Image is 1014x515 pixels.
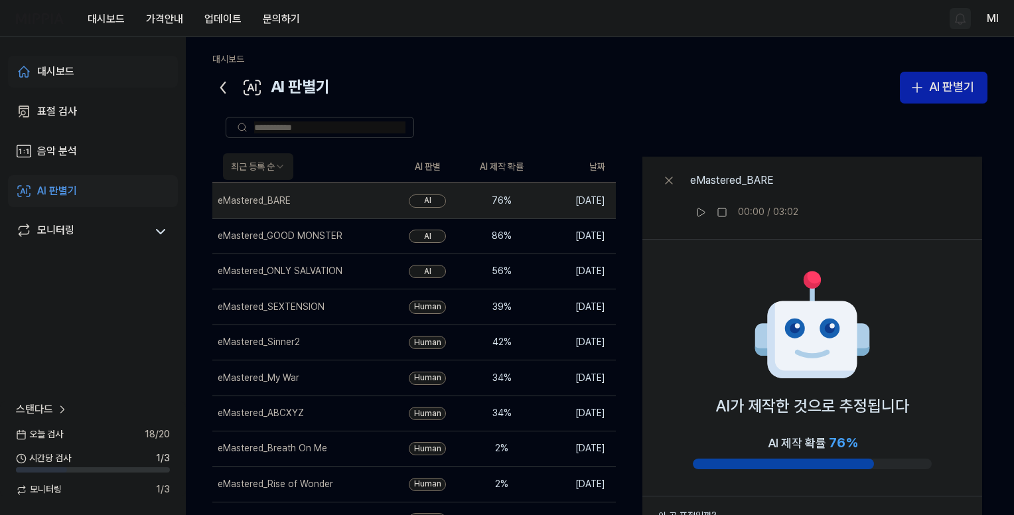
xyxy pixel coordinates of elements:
div: 56 % [475,265,528,278]
a: 스탠다드 [16,402,69,417]
span: 1 / 3 [156,452,170,465]
div: eMastered_GOOD MONSTER [218,230,342,243]
div: AI [409,194,446,208]
div: 86 % [475,230,528,243]
div: 2 % [475,442,528,455]
div: eMastered_Breath On Me [218,442,327,455]
button: Ml [987,11,998,27]
div: AI [409,265,446,278]
div: AI 제작 확률 [768,432,857,453]
a: 대시보드 [8,56,178,88]
th: AI 제작 확률 [465,151,539,183]
td: [DATE] [539,396,616,431]
div: 42 % [475,336,528,349]
div: AI 판별기 [37,183,77,199]
a: 음악 분석 [8,135,178,167]
td: [DATE] [539,360,616,396]
td: [DATE] [539,467,616,502]
button: 가격안내 [135,6,194,33]
div: eMastered_BARE [690,173,798,188]
a: 대시보드 [212,54,244,64]
td: [DATE] [539,218,616,254]
span: 1 / 3 [156,483,170,496]
div: eMastered_BARE [218,194,291,208]
div: eMastered_My War [218,372,299,385]
div: AI 판별기 [212,72,330,104]
span: 18 / 20 [145,428,170,441]
div: eMastered_SEXTENSION [218,301,325,314]
span: 스탠다드 [16,402,53,417]
div: 34 % [475,407,528,420]
div: eMastered_Sinner2 [218,336,300,349]
div: Human [409,478,446,491]
a: AI 판별기 [8,175,178,207]
td: [DATE] [539,289,616,325]
span: 오늘 검사 [16,428,63,441]
th: 날짜 [539,151,616,183]
td: [DATE] [539,325,616,360]
div: 34 % [475,372,528,385]
div: 표절 검사 [37,104,77,119]
span: 시간당 검사 [16,452,71,465]
div: Human [409,301,446,314]
div: 대시보드 [37,64,74,80]
th: AI 판별 [390,151,465,183]
a: 모니터링 [16,222,146,241]
button: 문의하기 [252,6,311,33]
img: 알림 [952,11,968,27]
span: 모니터링 [16,483,62,496]
div: Human [409,442,446,455]
button: 업데이트 [194,6,252,33]
div: 모니터링 [37,222,74,241]
img: logo [16,13,64,24]
div: AI 판별기 [929,78,974,97]
div: 39 % [475,301,528,314]
button: 대시보드 [77,6,135,33]
td: [DATE] [539,431,616,466]
div: Human [409,336,446,349]
div: eMastered_ONLY SALVATION [218,265,342,278]
div: 00:00 / 03:02 [738,206,798,219]
img: AI [753,266,872,386]
a: 업데이트 [194,1,252,37]
p: AI가 제작한 것으로 추정됩니다 [715,394,909,419]
span: 76 % [829,435,857,451]
td: [DATE] [539,183,616,218]
div: 2 % [475,478,528,491]
div: Human [409,372,446,385]
div: 76 % [475,194,528,208]
div: AI [409,230,446,243]
td: [DATE] [539,254,616,289]
button: AI 판별기 [900,72,987,104]
div: eMastered_ABCXYZ [218,407,304,420]
a: 표절 검사 [8,96,178,127]
div: eMastered_Rise of Wonder [218,478,333,491]
div: 음악 분석 [37,143,77,159]
div: Human [409,407,446,420]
